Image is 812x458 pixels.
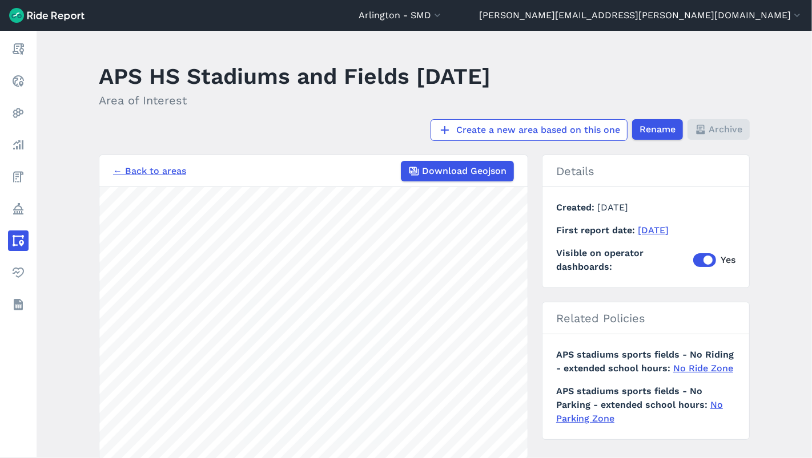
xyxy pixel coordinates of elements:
[556,386,710,410] span: APS stadiums sports fields - No Parking - extended school hours
[8,294,29,315] a: Datasets
[8,135,29,155] a: Analyze
[8,71,29,91] a: Realtime
[401,161,514,181] button: Download Geojson
[113,164,186,178] a: ← Back to areas
[8,167,29,187] a: Fees
[673,363,733,374] a: No Ride Zone
[8,230,29,251] a: Areas
[693,253,735,267] label: Yes
[479,9,803,22] button: [PERSON_NAME][EMAIL_ADDRESS][PERSON_NAME][DOMAIN_NAME]
[542,155,749,187] h2: Details
[556,225,638,236] span: First report date
[431,119,628,141] a: Create a new area based on this one
[640,123,676,136] span: Rename
[542,302,749,334] h2: Related Policies
[422,164,507,178] span: Download Geojson
[8,103,29,123] a: Heatmaps
[99,92,491,109] h2: Area of Interest
[556,246,693,274] span: Visible on operator dashboards
[709,123,742,136] span: Archive
[556,202,597,213] span: Created
[99,60,491,92] h1: APS HS Stadiums and Fields [DATE]
[8,39,29,59] a: Report
[597,202,628,213] span: [DATE]
[632,119,683,140] button: Rename
[688,119,750,140] button: Archive
[9,8,85,23] img: Ride Report
[8,198,29,219] a: Policy
[638,225,669,236] a: [DATE]
[359,9,443,22] button: Arlington - SMD
[8,262,29,283] a: Health
[556,349,734,374] span: APS stadiums sports fields - No Riding - extended school hours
